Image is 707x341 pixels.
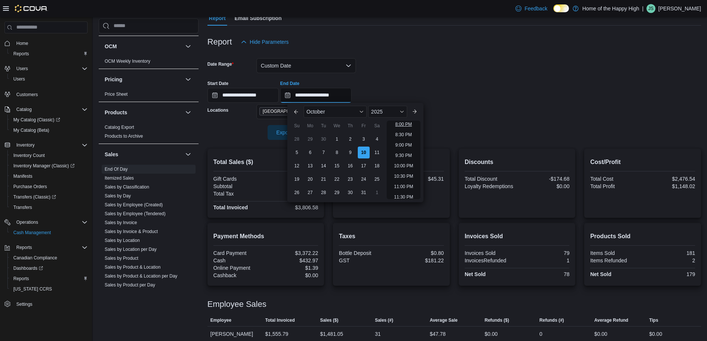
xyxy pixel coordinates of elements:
[13,153,45,158] span: Inventory Count
[13,39,88,48] span: Home
[393,176,444,182] div: $45.31
[13,243,35,252] button: Reports
[518,271,569,277] div: 78
[518,183,569,189] div: $0.00
[105,175,134,181] span: Itemized Sales
[391,172,416,181] li: 10:30 PM
[465,176,515,182] div: Total Discount
[344,173,356,185] div: day-23
[358,187,370,199] div: day-31
[267,204,318,210] div: $3,806.58
[105,151,182,158] button: Sales
[16,219,38,225] span: Operations
[524,5,547,12] span: Feedback
[392,130,415,139] li: 8:30 PM
[290,106,302,118] button: Previous Month
[409,106,420,118] button: Next month
[7,150,91,161] button: Inventory Count
[553,4,569,12] input: Dark Mode
[105,211,166,216] a: Sales by Employee (Tendered)
[318,147,330,158] div: day-7
[13,286,52,292] span: [US_STATE] CCRS
[331,120,343,132] div: We
[267,250,318,256] div: $3,372.22
[7,74,91,84] button: Users
[105,282,155,288] span: Sales by Product per Day
[105,193,131,199] span: Sales by Day
[7,253,91,263] button: Canadian Compliance
[13,64,31,73] button: Users
[648,4,654,13] span: JS
[10,151,48,160] a: Inventory Count
[331,173,343,185] div: day-22
[13,265,43,271] span: Dashboards
[105,255,138,261] span: Sales by Product
[304,160,316,172] div: day-13
[518,250,569,256] div: 79
[644,258,695,263] div: 2
[10,182,50,191] a: Purchase Orders
[644,183,695,189] div: $1,148.02
[590,232,695,241] h2: Products Sold
[105,167,128,172] a: End Of Day
[331,160,343,172] div: day-15
[16,301,32,307] span: Settings
[267,183,318,189] div: $3,624.56
[391,182,416,191] li: 11:00 PM
[105,91,128,97] span: Price Sheet
[105,133,143,139] span: Products to Archive
[184,42,193,51] button: OCM
[267,258,318,263] div: $432.97
[304,133,316,145] div: day-29
[291,147,303,158] div: day-5
[10,75,88,83] span: Users
[213,250,264,256] div: Card Payment
[10,228,54,237] a: Cash Management
[658,4,701,13] p: [PERSON_NAME]
[105,184,149,190] a: Sales by Classification
[392,141,415,150] li: 9:00 PM
[235,11,282,26] span: Email Subscription
[540,329,543,338] div: 0
[10,253,60,262] a: Canadian Compliance
[238,35,292,49] button: Hide Parameters
[590,183,641,189] div: Total Profit
[485,317,509,323] span: Refunds ($)
[13,51,29,57] span: Reports
[1,104,91,115] button: Catalog
[344,160,356,172] div: day-16
[16,66,28,72] span: Users
[10,49,88,58] span: Reports
[16,40,28,46] span: Home
[304,173,316,185] div: day-20
[105,109,127,116] h3: Products
[304,120,316,132] div: Mo
[105,282,155,288] a: Sales by Product per Day
[99,123,199,144] div: Products
[13,141,88,150] span: Inventory
[1,242,91,253] button: Reports
[590,176,641,182] div: Total Cost
[371,160,383,172] div: day-18
[7,161,91,171] a: Inventory Manager (Classic)
[105,220,137,225] a: Sales by Invoice
[256,58,356,73] button: Custom Date
[10,172,88,181] span: Manifests
[280,81,300,86] label: End Date
[13,76,25,82] span: Users
[644,250,695,256] div: 181
[465,250,515,256] div: Invoices Sold
[13,218,41,227] button: Operations
[207,81,229,86] label: Start Date
[213,265,264,271] div: Online Payment
[207,300,266,309] h3: Employee Sales
[10,126,52,135] a: My Catalog (Beta)
[393,258,444,263] div: $181.22
[105,264,161,270] span: Sales by Product & Location
[594,329,607,338] div: $0.00
[105,229,158,234] a: Sales by Invoice & Product
[465,183,515,189] div: Loyalty Redemptions
[392,151,415,160] li: 9:30 PM
[430,329,446,338] div: $47.78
